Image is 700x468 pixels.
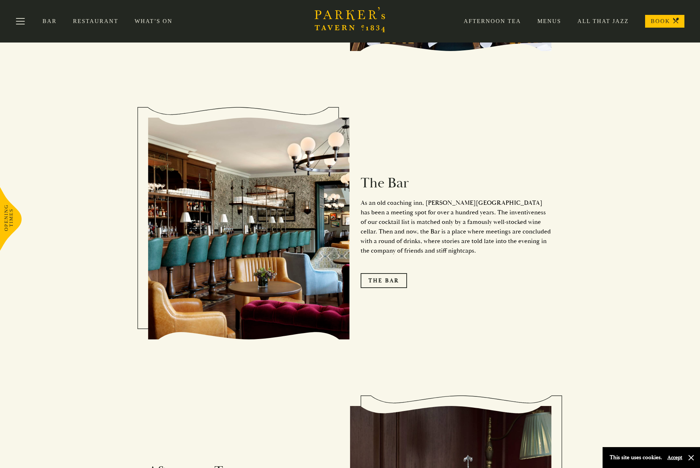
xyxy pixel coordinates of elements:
button: Close and accept [688,454,695,461]
p: This site uses cookies. [610,452,662,463]
button: Accept [667,454,682,461]
a: The Bar [361,273,407,288]
h2: The Bar [361,175,552,192]
p: As an old coaching inn, [PERSON_NAME][GEOGRAPHIC_DATA] has been a meeting spot for over a hundred... [361,198,552,255]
